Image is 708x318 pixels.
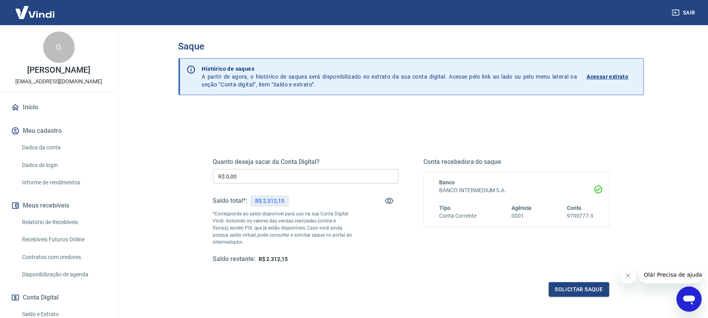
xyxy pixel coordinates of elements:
[213,197,247,205] h5: Saldo total*:
[9,289,108,306] button: Conta Digital
[15,77,102,86] p: [EMAIL_ADDRESS][DOMAIN_NAME]
[43,31,75,63] div: G
[19,157,108,173] a: Dados de login
[677,287,702,312] iframe: Button to launch messaging window
[202,65,577,88] p: A partir de agora, o histórico de saques será disponibilizado no extrato da sua conta digital. Ac...
[9,122,108,140] button: Meu cadastro
[587,73,629,81] p: Acessar extrato
[670,6,699,20] button: Sair
[19,267,108,283] a: Disponibilização de agenda
[440,212,476,220] h6: Conta Corrente
[440,186,594,195] h6: BANCO INTERMEDIUM S.A.
[178,41,644,52] h3: Saque
[19,175,108,191] a: Informe de rendimentos
[9,99,108,116] a: Início
[567,212,594,220] h6: 9700777-3
[19,214,108,230] a: Relatório de Recebíveis
[213,255,256,263] h5: Saldo restante:
[620,268,636,283] iframe: Close message
[213,210,352,246] p: *Corresponde ao saldo disponível para uso na sua Conta Digital Vindi. Incluindo os valores das ve...
[639,266,702,283] iframe: Message from company
[5,6,66,12] span: Olá! Precisa de ajuda?
[19,249,108,265] a: Contratos com credores
[19,140,108,156] a: Dados da conta
[9,0,61,24] img: Vindi
[440,205,451,211] span: Tipo
[19,232,108,248] a: Recebíveis Futuros Online
[587,65,637,88] a: Acessar extrato
[440,179,455,186] span: Banco
[549,282,609,297] button: Solicitar saque
[259,256,288,262] span: R$ 2.312,15
[213,158,399,166] h5: Quanto deseja sacar da Conta Digital?
[567,205,582,211] span: Conta
[9,197,108,214] button: Meus recebíveis
[511,205,532,211] span: Agência
[202,65,577,73] p: Histórico de saques
[424,158,609,166] h5: Conta recebedora do saque
[511,212,532,220] h6: 0001
[27,66,90,74] p: [PERSON_NAME]
[255,197,284,205] p: R$ 2.312,15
